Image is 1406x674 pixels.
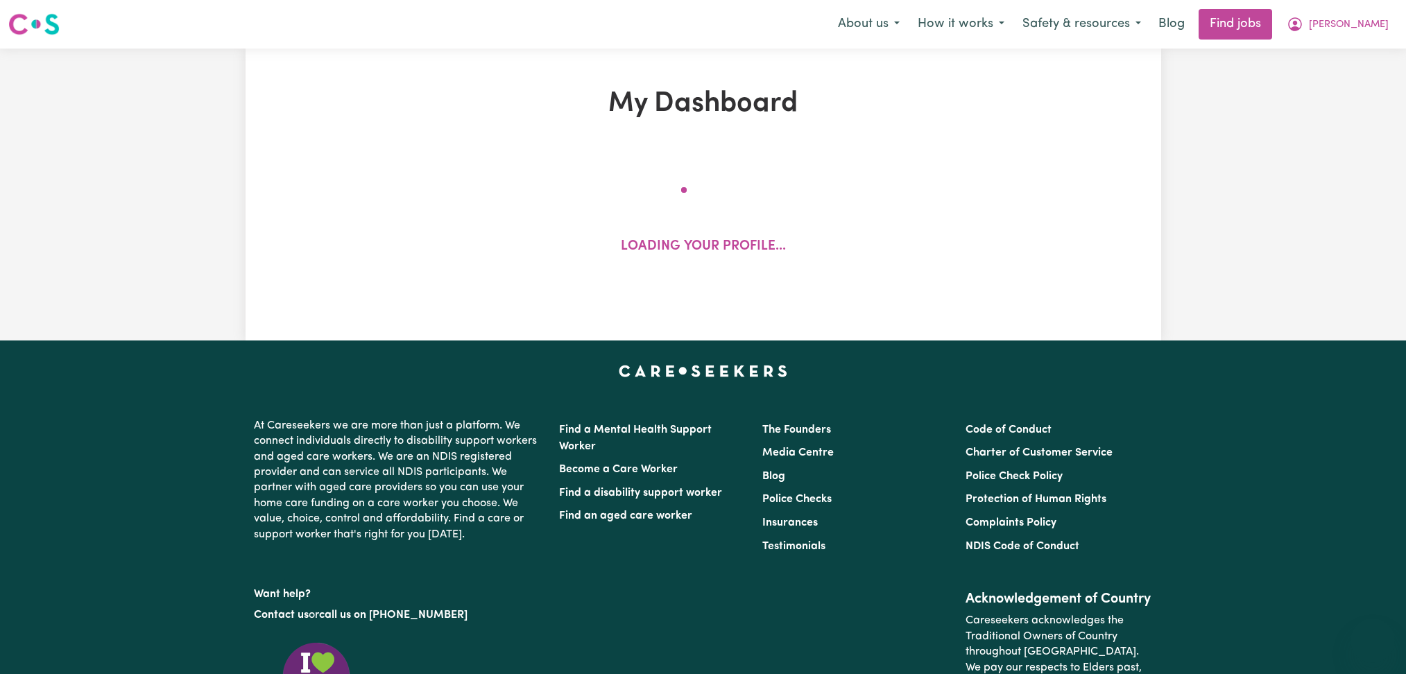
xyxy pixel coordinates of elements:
a: Police Check Policy [966,471,1063,482]
a: Become a Care Worker [559,464,678,475]
a: Blog [762,471,785,482]
a: Blog [1150,9,1193,40]
a: Protection of Human Rights [966,494,1106,505]
a: Code of Conduct [966,424,1052,435]
a: Media Centre [762,447,834,458]
a: Find jobs [1199,9,1272,40]
p: Loading your profile... [621,237,786,257]
a: Charter of Customer Service [966,447,1113,458]
a: Testimonials [762,541,825,552]
p: or [254,602,542,628]
a: Police Checks [762,494,832,505]
a: Careseekers logo [8,8,60,40]
button: About us [829,10,909,39]
a: Find a Mental Health Support Worker [559,424,712,452]
iframe: Button to launch messaging window [1351,619,1395,663]
p: At Careseekers we are more than just a platform. We connect individuals directly to disability su... [254,413,542,548]
button: Safety & resources [1013,10,1150,39]
a: The Founders [762,424,831,435]
button: How it works [909,10,1013,39]
a: Find a disability support worker [559,487,722,499]
img: Careseekers logo [8,12,60,37]
a: call us on [PHONE_NUMBER] [319,610,468,621]
p: Want help? [254,581,542,602]
a: Find an aged care worker [559,510,692,521]
a: NDIS Code of Conduct [966,541,1079,552]
button: My Account [1278,10,1398,39]
a: Insurances [762,517,818,528]
a: Careseekers home page [619,365,787,377]
h1: My Dashboard [406,87,1000,121]
a: Contact us [254,610,309,621]
h2: Acknowledgement of Country [966,591,1152,607]
span: [PERSON_NAME] [1309,17,1389,33]
a: Complaints Policy [966,517,1056,528]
